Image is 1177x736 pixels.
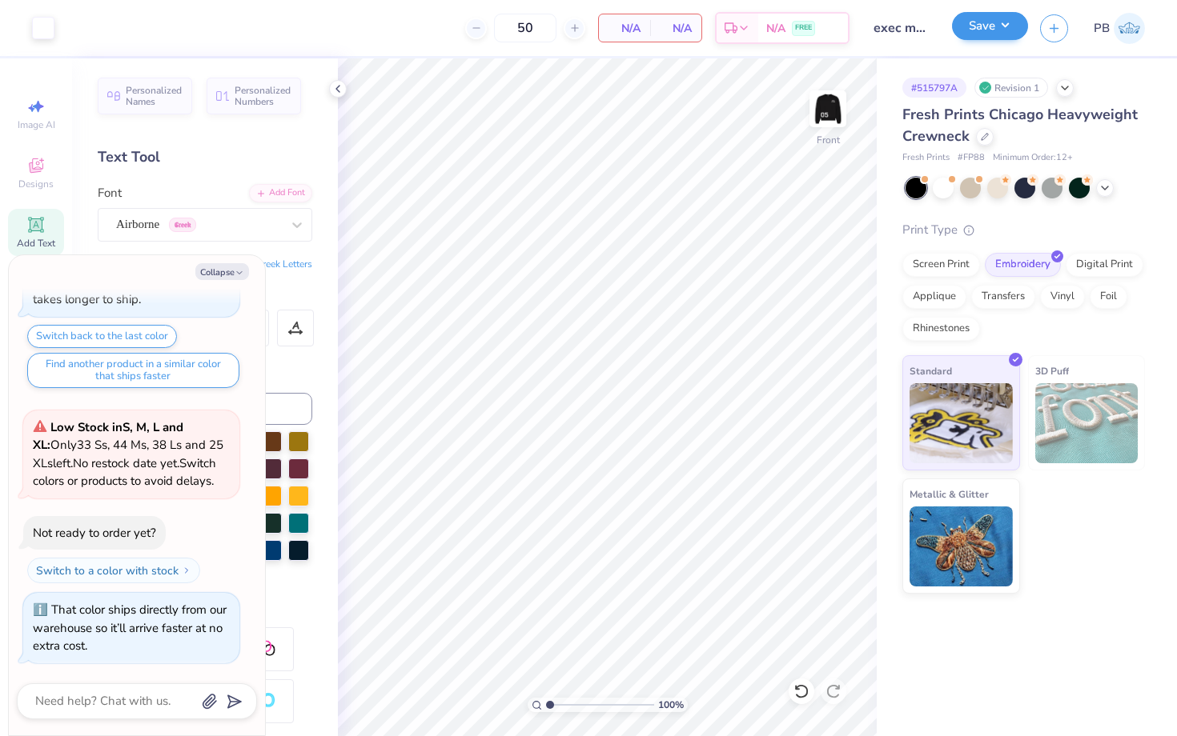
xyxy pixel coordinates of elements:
div: Foil [1090,285,1127,309]
span: Metallic & Glitter [910,486,989,502]
span: Only 33 Ss, 44 Ms, 38 Ls and 25 XLs left. Switch colors or products to avoid delays. [33,419,223,490]
button: Save [952,12,1028,40]
div: Applique [902,285,966,309]
input: – – [494,14,556,42]
img: Front [812,93,844,125]
button: Find another product in a similar color that ships faster [27,353,239,388]
button: Collapse [195,263,249,280]
img: 3D Puff [1035,383,1139,463]
span: N/A [660,20,692,37]
span: No restock date yet. [73,455,179,471]
span: Minimum Order: 12 + [993,151,1073,165]
div: Embroidery [985,253,1061,277]
div: Rhinestones [902,317,980,341]
span: Designs [18,178,54,190]
span: Personalized Numbers [235,85,291,107]
img: Paridhi Bajaj [1114,13,1145,44]
span: Image AI [18,118,55,131]
span: # FP88 [958,151,985,165]
div: Digital Print [1066,253,1143,277]
div: Screen Print [902,253,980,277]
label: Font [98,184,122,202]
span: PB [1094,19,1110,38]
button: Switch back to the last color [27,325,177,348]
input: Untitled Design [862,12,940,44]
img: Metallic & Glitter [910,506,1013,586]
span: N/A [766,20,785,37]
div: Transfers [971,285,1035,309]
span: FREE [795,22,812,34]
div: # 515797A [902,78,966,98]
div: Vinyl [1040,285,1085,309]
span: 100 % [658,698,684,712]
span: Fresh Prints Chicago Heavyweight Crewneck [902,105,1138,146]
div: Text Tool [98,146,312,168]
span: Fresh Prints [902,151,950,165]
div: Revision 1 [974,78,1048,98]
div: Print Type [902,221,1145,239]
span: Add Text [17,237,55,250]
span: Personalized Names [126,85,183,107]
div: Front [817,133,840,147]
strong: Low Stock in S, M, L and XL : [33,419,183,454]
span: N/A [609,20,641,37]
img: Switch to a color with stock [182,566,191,575]
div: Not ready to order yet? [33,525,156,541]
div: That color ships directly from our warehouse so it’ll arrive faster at no extra cost. [33,602,227,654]
div: Add Font [249,184,312,202]
span: Standard [910,362,952,379]
a: PB [1094,13,1145,44]
img: Standard [910,383,1013,463]
button: Switch to a color with stock [27,558,200,583]
span: 3D Puff [1035,362,1069,379]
